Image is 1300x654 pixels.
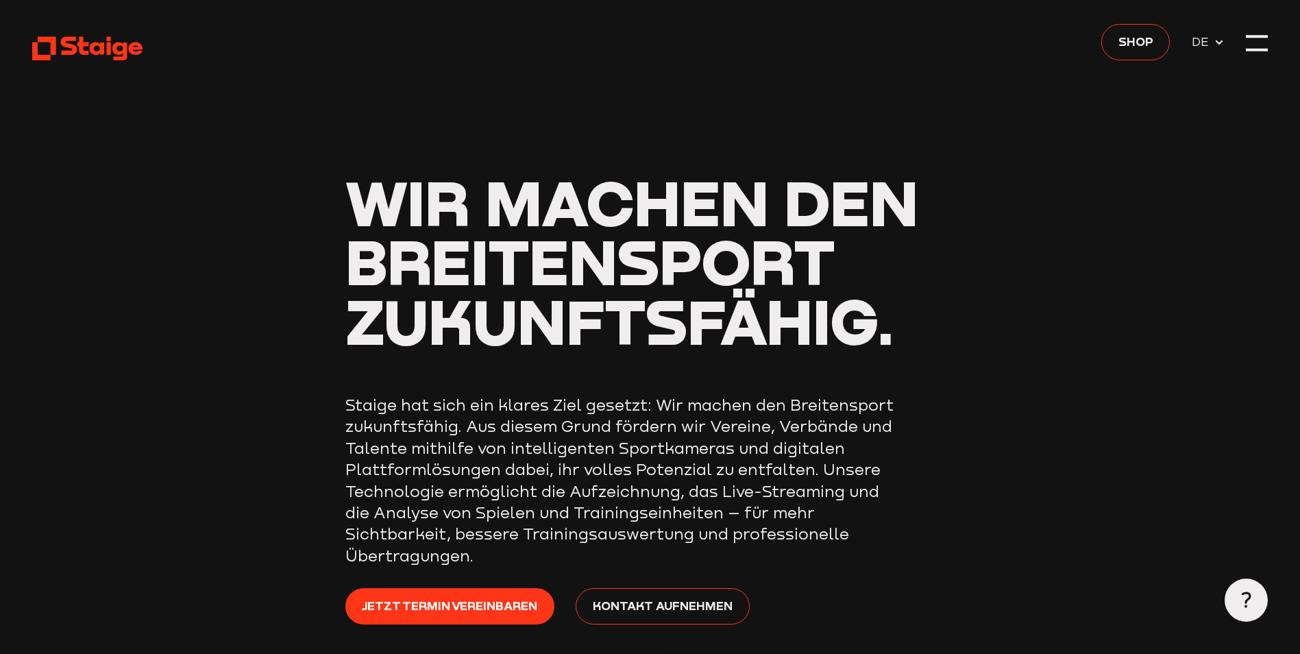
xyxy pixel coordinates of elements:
[1101,24,1170,60] a: Shop
[593,596,733,615] span: Kontakt aufnehmen
[345,588,554,625] a: Jetzt Termin vereinbaren
[1118,32,1153,51] span: Shop
[345,165,918,359] span: Wir machen den Breitensport zukunftsfähig.
[576,588,749,625] a: Kontakt aufnehmen
[345,394,894,567] p: Staige hat sich ein klares Ziel gesetzt: Wir machen den Breitensport zukunftsfähig. Aus diesem Gr...
[1192,32,1214,51] span: DE
[362,596,537,615] span: Jetzt Termin vereinbaren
